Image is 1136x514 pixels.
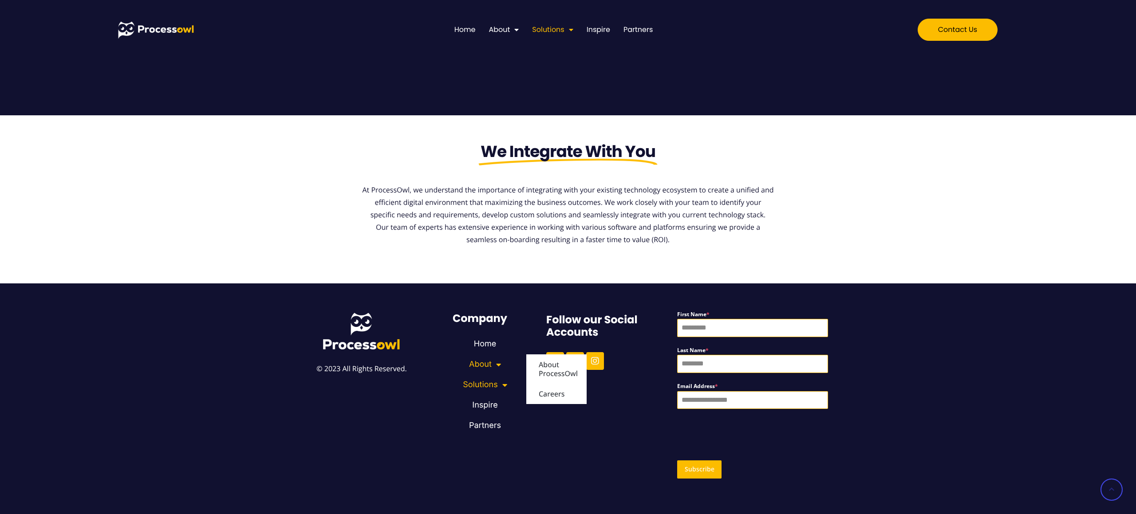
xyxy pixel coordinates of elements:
span: We Integrate With You [481,142,655,161]
p: © 2023 All Rights Reserved. [297,362,426,375]
nav: Menu [454,24,653,35]
a: Partners [623,24,653,35]
label: First Name [677,310,828,319]
img: Process Owl Logo V2 [321,310,403,353]
a: Inspire [587,24,610,35]
h6: Company [453,313,526,325]
button: Subscribe [677,460,722,478]
p: At ProcessOwl, we understand the importance of integrating with your existing technology ecosyste... [362,184,774,246]
ul: About [526,354,587,404]
a: Solutions [532,24,573,35]
a: Contact us [918,19,998,41]
a: Inspire [444,395,526,416]
nav: Menu [444,334,526,436]
a: Partners [444,416,526,436]
a: Careers [526,384,587,404]
a: About ProcessOwl [526,354,587,384]
a: About [444,354,526,375]
a: Home [454,24,476,35]
a: Solutions [444,375,526,395]
iframe: Widget containing checkbox for hCaptcha security challenge [677,418,811,451]
label: Last Name [677,346,828,355]
span: Contact us [938,26,977,33]
a: About [489,24,519,35]
h6: Follow our Social Accounts [546,314,668,339]
label: Email Address [677,382,828,391]
a: Home [444,334,526,354]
